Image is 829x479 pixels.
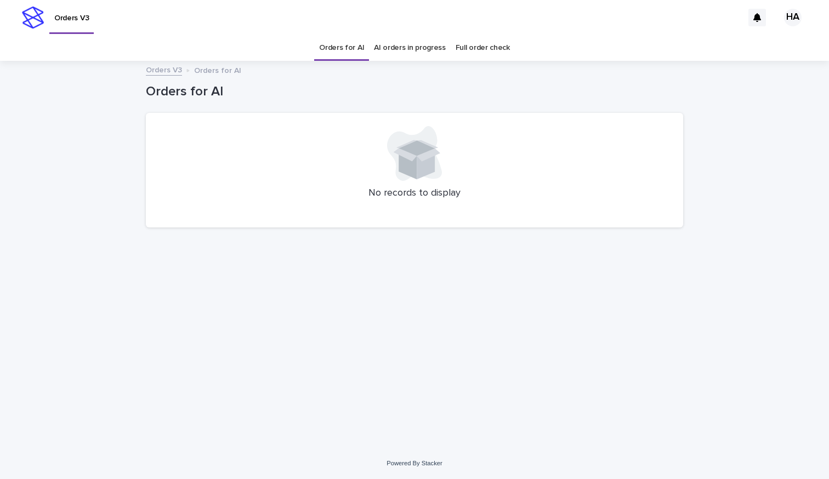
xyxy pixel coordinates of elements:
a: Orders V3 [146,63,182,76]
p: No records to display [159,187,670,199]
div: HA [784,9,802,26]
p: Orders for AI [194,64,241,76]
a: AI orders in progress [374,35,446,61]
h1: Orders for AI [146,84,683,100]
a: Orders for AI [319,35,364,61]
a: Full order check [456,35,510,61]
img: stacker-logo-s-only.png [22,7,44,28]
a: Powered By Stacker [387,460,442,466]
